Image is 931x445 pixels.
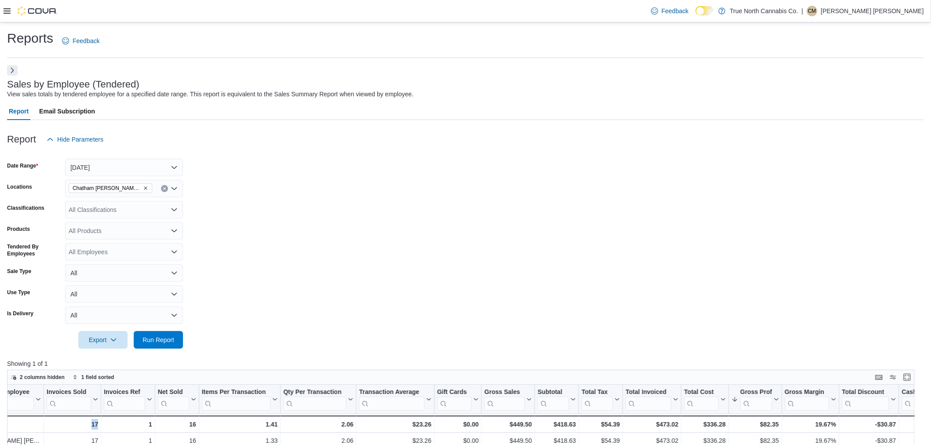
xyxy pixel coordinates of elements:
[538,419,576,430] div: $418.63
[7,372,68,383] button: 2 columns hidden
[874,372,884,383] button: Keyboard shortcuts
[202,419,278,430] div: 1.41
[7,310,33,317] label: Is Delivery
[7,29,53,47] h1: Reports
[7,204,44,212] label: Classifications
[484,388,525,396] div: Gross Sales
[740,388,772,396] div: Gross Profit
[104,419,152,430] div: 1
[842,388,889,410] div: Total Discount
[684,388,718,410] div: Total Cost
[785,388,829,410] div: Gross Margin
[626,388,671,410] div: Total Invoiced
[582,388,620,410] button: Total Tax
[18,7,57,15] img: Cova
[9,102,29,120] span: Report
[73,36,99,45] span: Feedback
[171,185,178,192] button: Open list of options
[821,6,924,16] p: [PERSON_NAME] [PERSON_NAME]
[538,388,569,410] div: Subtotal
[202,388,271,396] div: Items Per Transaction
[65,264,183,282] button: All
[582,388,613,396] div: Total Tax
[732,419,779,430] div: $82.35
[808,6,816,16] span: CM
[47,419,98,430] div: 17
[662,7,689,15] span: Feedback
[65,285,183,303] button: All
[283,388,346,410] div: Qty Per Transaction
[134,331,183,349] button: Run Report
[78,331,128,349] button: Export
[626,388,678,410] button: Total Invoiced
[7,79,139,90] h3: Sales by Employee (Tendered)
[158,419,196,430] div: 16
[730,6,798,16] p: True North Cannabis Co.
[842,388,896,410] button: Total Discount
[732,388,779,410] button: Gross Profit
[104,388,145,410] div: Invoices Ref
[73,184,141,193] span: Chatham [PERSON_NAME] Ave
[43,131,107,148] button: Hide Parameters
[7,65,18,76] button: Next
[484,388,525,410] div: Gross Sales
[538,388,576,410] button: Subtotal
[143,186,148,191] button: Remove Chatham McNaughton Ave from selection in this group
[158,388,189,410] div: Net Sold
[84,331,122,349] span: Export
[202,388,278,410] button: Items Per Transaction
[842,419,896,430] div: -$30.87
[582,388,613,410] div: Total Tax
[143,336,174,344] span: Run Report
[437,419,479,430] div: $0.00
[7,268,31,275] label: Sale Type
[626,419,678,430] div: $473.02
[69,372,118,383] button: 1 field sorted
[7,183,32,190] label: Locations
[684,388,718,396] div: Total Cost
[171,248,178,255] button: Open list of options
[648,2,692,20] a: Feedback
[359,388,424,410] div: Transaction Average
[437,388,472,396] div: Gift Cards
[158,388,189,396] div: Net Sold
[437,388,479,410] button: Gift Cards
[161,185,168,192] button: Clear input
[582,419,620,430] div: $54.39
[626,388,671,396] div: Total Invoiced
[171,227,178,234] button: Open list of options
[69,183,152,193] span: Chatham McNaughton Ave
[65,159,183,176] button: [DATE]
[7,90,414,99] div: View sales totals by tendered employee for a specified date range. This report is equivalent to t...
[158,388,196,410] button: Net Sold
[7,289,30,296] label: Use Type
[437,388,472,410] div: Gift Card Sales
[57,135,103,144] span: Hide Parameters
[81,374,114,381] span: 1 field sorted
[740,388,772,410] div: Gross Profit
[785,419,836,430] div: 19.67%
[7,134,36,145] h3: Report
[359,419,431,430] div: $23.26
[202,388,271,410] div: Items Per Transaction
[888,372,898,383] button: Display options
[538,388,569,396] div: Subtotal
[104,388,145,396] div: Invoices Ref
[7,359,924,368] p: Showing 1 of 1
[104,388,152,410] button: Invoices Ref
[283,388,353,410] button: Qty Per Transaction
[47,388,91,396] div: Invoices Sold
[7,162,38,169] label: Date Range
[785,388,836,410] button: Gross Margin
[7,243,62,257] label: Tendered By Employees
[696,6,714,15] input: Dark Mode
[171,206,178,213] button: Open list of options
[842,388,889,396] div: Total Discount
[59,32,103,50] a: Feedback
[684,419,726,430] div: $336.28
[39,102,95,120] span: Email Subscription
[359,388,431,410] button: Transaction Average
[359,388,424,396] div: Transaction Average
[283,419,353,430] div: 2.06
